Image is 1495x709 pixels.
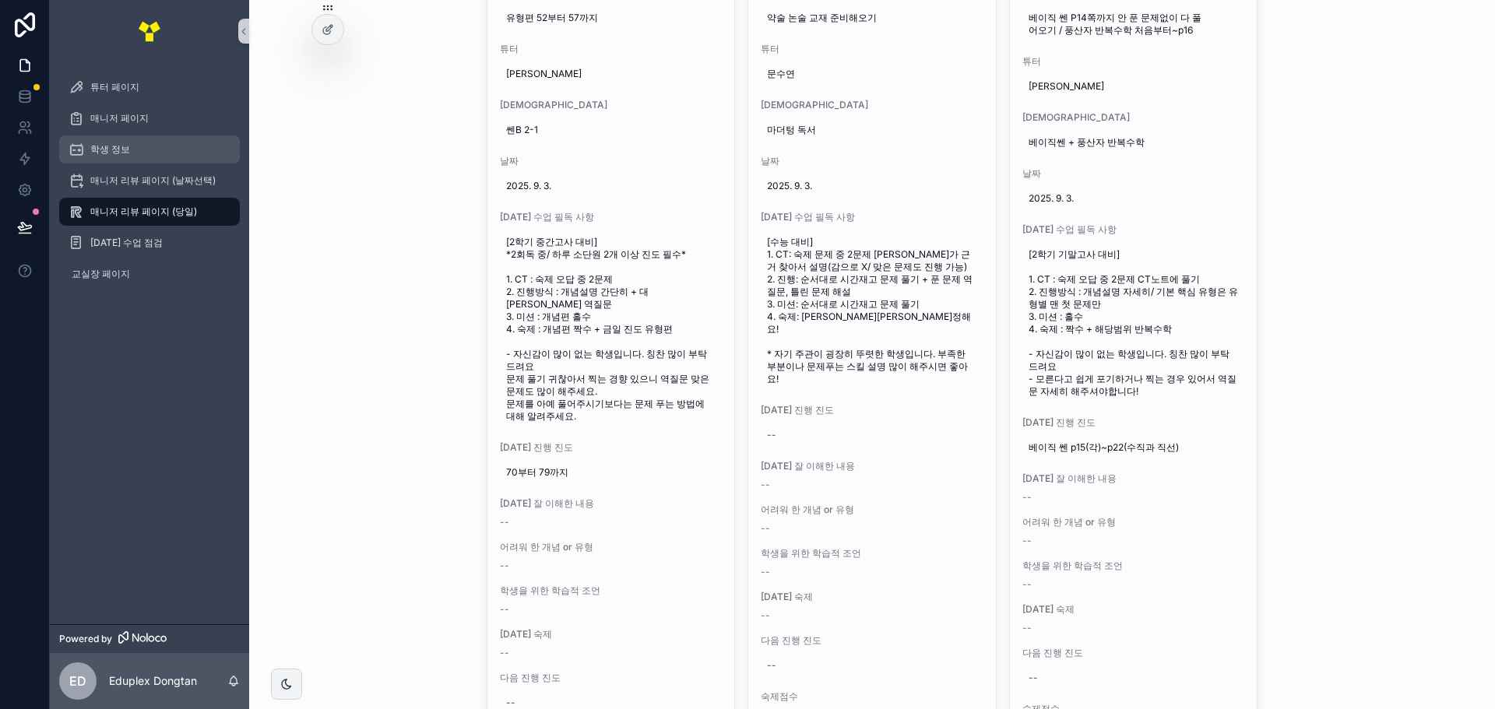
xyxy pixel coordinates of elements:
span: -- [761,522,770,535]
span: [DEMOGRAPHIC_DATA] [1022,111,1245,124]
span: 다음 진행 진도 [761,634,983,647]
span: 어려워 한 개념 or 유형 [761,504,983,516]
span: 매니저 페이지 [90,112,149,125]
span: -- [1022,491,1032,504]
span: [DEMOGRAPHIC_DATA] [500,99,723,111]
span: 2025. 9. 3. [767,180,977,192]
span: 문수연 [767,68,977,80]
span: [DATE] 숙제 [1022,603,1245,616]
span: [수능 대비] 1. CT: 숙제 문제 중 2문제 [PERSON_NAME]가 근거 찾아서 설명(감으로 X/ 맞은 문제도 진행 가능) 2. 진행: 순서대로 시간재고 문제 풀기 +... [767,236,977,385]
span: -- [761,609,770,622]
span: 어려워 한 개념 or 유형 [500,541,723,553]
span: -- [500,516,509,528]
span: -- [761,479,770,491]
span: -- [500,603,509,616]
span: 약술 논술 교재 준비해오기 [767,12,977,24]
span: 어려워 한 개념 or 유형 [1022,516,1245,528]
span: 날짜 [761,155,983,167]
span: 학생 정보 [90,143,130,156]
span: [DATE] 잘 이해한 내용 [500,497,723,510]
a: 튜터 페이지 [59,73,240,101]
span: 학생을 위한 학습적 조언 [500,584,723,597]
div: -- [767,659,776,672]
span: [DATE] 수업 필독 사항 [500,211,723,223]
span: [DATE] 진행 진도 [1022,416,1245,429]
span: 매니저 리뷰 페이지 (날짜선택) [90,174,216,187]
a: 매니저 페이지 [59,104,240,132]
span: ED [69,672,86,690]
span: 마더텅 독서 [767,124,977,136]
span: 날짜 [500,155,723,167]
span: [DATE] 수업 필독 사항 [1022,223,1245,236]
div: -- [1029,672,1038,684]
span: 튜터 [500,43,723,55]
span: 다음 진행 진도 [1022,647,1245,659]
span: -- [500,560,509,572]
span: Powered by [59,633,112,645]
a: 매니저 리뷰 페이지 (날짜선택) [59,167,240,195]
span: 튜터 페이지 [90,81,139,93]
span: 유형편 52부터 57까지 [506,12,716,24]
span: [DEMOGRAPHIC_DATA] [761,99,983,111]
span: [DATE] 숙제 [500,628,723,641]
span: 학생을 위한 학습적 조언 [761,547,983,560]
span: -- [1022,578,1032,591]
span: 튜터 [761,43,983,55]
span: -- [1022,535,1032,547]
p: Eduplex Dongtan [109,673,197,689]
span: [DATE] 잘 이해한 내용 [761,460,983,472]
a: 교실장 페이지 [59,260,240,288]
div: -- [506,697,515,709]
span: [DATE] 잘 이해한 내용 [1022,472,1245,485]
img: App logo [137,19,162,44]
span: -- [500,647,509,659]
span: 2025. 9. 3. [506,180,716,192]
span: -- [761,566,770,578]
span: 교실장 페이지 [72,268,130,280]
a: [DATE] 수업 점검 [59,229,240,257]
span: 베이직 쎈 p15(각)~p22(수직과 직선) [1029,441,1239,454]
a: Powered by [50,624,249,653]
span: 튜터 [1022,55,1245,68]
span: 날짜 [1022,167,1245,180]
span: [DATE] 수업 필독 사항 [761,211,983,223]
span: 학생을 위한 학습적 조언 [1022,560,1245,572]
span: [PERSON_NAME] [1029,80,1239,93]
div: -- [767,429,776,441]
div: scrollable content [50,62,249,308]
span: [DATE] 숙제 [761,591,983,603]
span: 베이직 쎈 P14쪽까지 안 푼 문제없이 다 풀어오기 / 풍산자 반복수학 처음부터~p16 [1029,12,1239,37]
span: [DATE] 수업 점검 [90,237,163,249]
span: [2학기 기말고사 대비] 1. CT : 숙제 오답 중 2문제 CT노트에 풀기 2. 진행방식 : 개념설명 자세히/ 기본 핵심 유형은 유형별 맨 첫 문제만 3. 미션 : 홀수 4... [1029,248,1239,398]
span: 쎈B 2-1 [506,124,716,136]
span: 숙제점수 [761,690,983,703]
span: 매니저 리뷰 페이지 (당일) [90,205,197,218]
span: -- [1022,622,1032,634]
a: 학생 정보 [59,135,240,163]
span: 다음 진행 진도 [500,672,723,684]
span: 베이직쎈 + 풍산자 반복수학 [1029,136,1239,149]
a: 매니저 리뷰 페이지 (당일) [59,198,240,226]
span: [PERSON_NAME] [506,68,716,80]
span: 2025. 9. 3. [1029,192,1239,205]
span: [DATE] 진행 진도 [761,404,983,416]
span: [DATE] 진행 진도 [500,441,723,454]
span: 70부터 79까지 [506,466,716,479]
span: [2학기 중간고사 대비] *2회독 중/ 하루 소단원 2개 이상 진도 필수* 1. CT : 숙제 오답 중 2문제 2. 진행방식 : 개념설명 간단히 + 대[PERSON_NAME]... [506,236,716,423]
